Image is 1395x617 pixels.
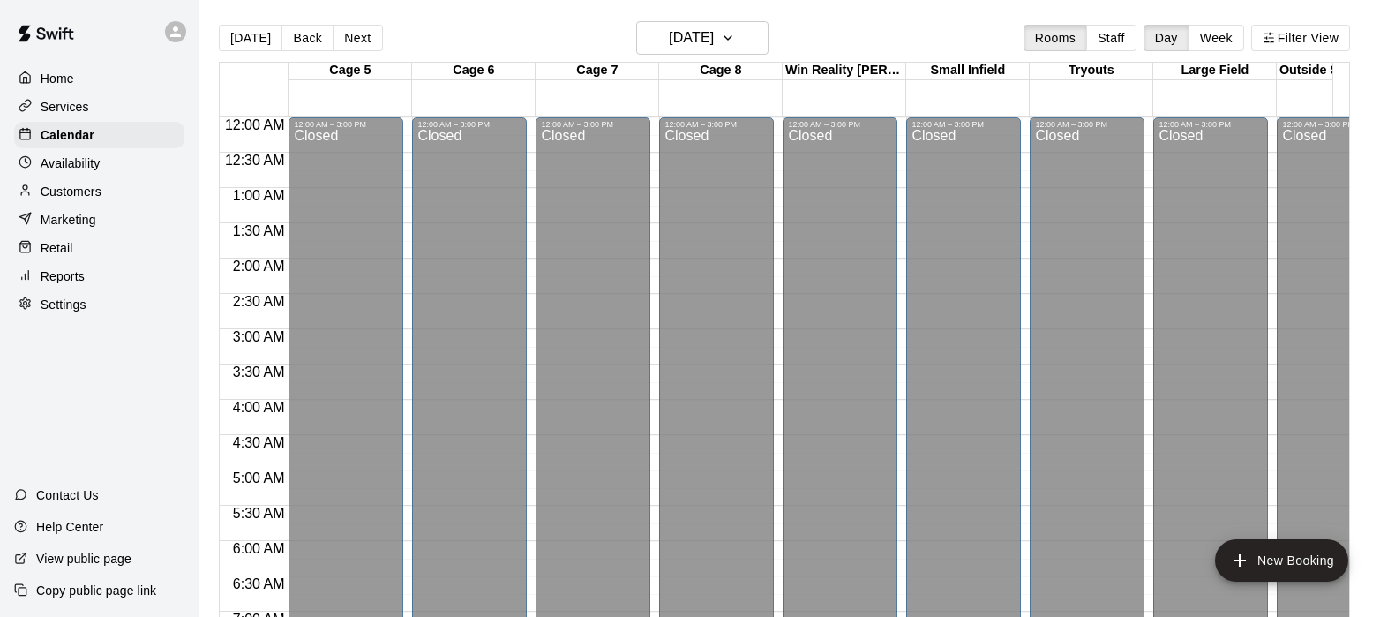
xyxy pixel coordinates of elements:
[14,178,184,205] a: Customers
[1030,63,1153,79] div: Tryouts
[1282,120,1386,129] div: 12:00 AM – 3:00 PM
[669,26,714,50] h6: [DATE]
[229,294,289,309] span: 2:30 AM
[14,235,184,261] a: Retail
[221,153,289,168] span: 12:30 AM
[14,65,184,92] a: Home
[229,435,289,450] span: 4:30 AM
[333,25,382,51] button: Next
[229,259,289,274] span: 2:00 AM
[1086,25,1136,51] button: Staff
[294,120,398,129] div: 12:00 AM – 3:00 PM
[41,70,74,87] p: Home
[41,98,89,116] p: Services
[36,486,99,504] p: Contact Us
[14,94,184,120] a: Services
[229,223,289,238] span: 1:30 AM
[911,120,1016,129] div: 12:00 AM – 3:00 PM
[36,582,156,599] p: Copy public page link
[229,506,289,521] span: 5:30 AM
[289,63,412,79] div: Cage 5
[1144,25,1189,51] button: Day
[219,25,282,51] button: [DATE]
[14,207,184,233] a: Marketing
[412,63,536,79] div: Cage 6
[1153,63,1277,79] div: Large Field
[659,63,783,79] div: Cage 8
[41,154,101,172] p: Availability
[14,122,184,148] a: Calendar
[541,120,645,129] div: 12:00 AM – 3:00 PM
[36,518,103,536] p: Help Center
[783,63,906,79] div: Win Reality [PERSON_NAME]
[41,183,101,200] p: Customers
[229,576,289,591] span: 6:30 AM
[229,365,289,380] span: 3:30 AM
[41,267,85,285] p: Reports
[1035,120,1139,129] div: 12:00 AM – 3:00 PM
[536,63,659,79] div: Cage 7
[664,120,769,129] div: 12:00 AM – 3:00 PM
[36,550,131,568] p: View public page
[14,291,184,318] a: Settings
[906,63,1030,79] div: Small Infield
[41,211,96,229] p: Marketing
[41,239,73,257] p: Retail
[1251,25,1350,51] button: Filter View
[1024,25,1087,51] button: Rooms
[41,296,86,313] p: Settings
[229,541,289,556] span: 6:00 AM
[1215,539,1348,582] button: add
[221,117,289,132] span: 12:00 AM
[1189,25,1244,51] button: Week
[229,329,289,344] span: 3:00 AM
[229,400,289,415] span: 4:00 AM
[636,21,769,55] button: [DATE]
[417,120,521,129] div: 12:00 AM – 3:00 PM
[788,120,892,129] div: 12:00 AM – 3:00 PM
[229,188,289,203] span: 1:00 AM
[14,263,184,290] a: Reports
[229,470,289,485] span: 5:00 AM
[1159,120,1263,129] div: 12:00 AM – 3:00 PM
[41,126,94,144] p: Calendar
[14,150,184,177] a: Availability
[281,25,334,51] button: Back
